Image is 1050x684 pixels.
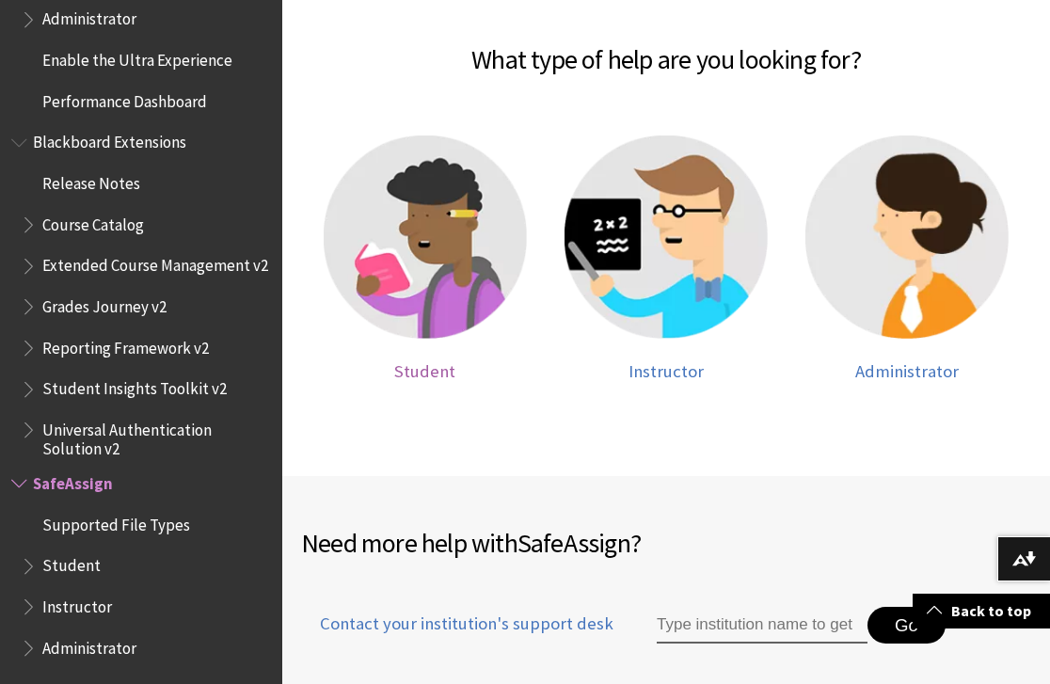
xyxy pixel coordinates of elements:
span: Extended Course Management v2 [42,250,268,276]
span: Instructor [42,591,112,616]
span: Student [42,550,101,576]
span: Supported File Types [42,509,190,534]
span: SafeAssign [517,526,630,560]
span: Grades Journey v2 [42,291,167,316]
span: Course Catalog [42,209,144,234]
img: Student help [324,135,527,339]
span: Blackboard Extensions [33,127,186,152]
a: Back to top [913,594,1050,628]
img: Instructor help [565,135,768,339]
button: Go [867,607,946,644]
a: Instructor help Instructor [565,135,768,382]
span: Enable the Ultra Experience [42,44,232,70]
a: Administrator help Administrator [805,135,1009,382]
span: Contact your institution's support desk [301,612,613,636]
h2: Need more help with ? [301,523,1031,563]
span: Student Insights Toolkit v2 [42,374,227,399]
nav: Book outline for Blackboard SafeAssign [11,468,271,663]
span: Instructor [628,360,704,382]
span: Release Notes [42,167,140,193]
span: Reporting Framework v2 [42,332,209,358]
span: SafeAssign [33,468,113,493]
span: Administrator [855,360,959,382]
img: Administrator help [805,135,1009,339]
input: Type institution name to get support [657,607,867,644]
a: Student help Student [324,135,527,382]
nav: Book outline for Blackboard Extensions [11,127,271,459]
span: Administrator [42,632,136,658]
span: Performance Dashboard [42,86,207,111]
span: Student [394,360,455,382]
h2: What type of help are you looking for? [301,17,1031,79]
span: Universal Authentication Solution v2 [42,414,269,458]
span: Administrator [42,4,136,29]
a: Contact your institution's support desk [301,612,613,659]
